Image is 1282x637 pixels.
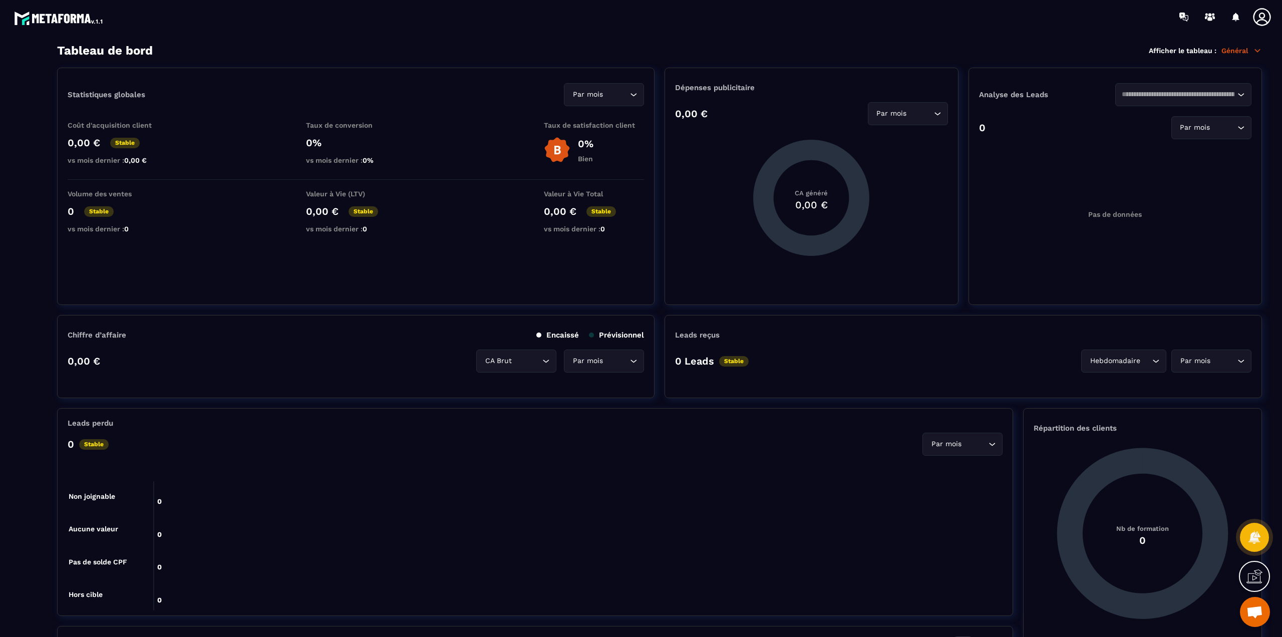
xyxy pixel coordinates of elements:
p: 0,00 € [544,205,576,217]
p: Stable [719,356,749,367]
p: 0 [68,205,74,217]
p: Valeur à Vie (LTV) [306,190,406,198]
div: Search for option [1171,350,1251,373]
span: 0 [600,225,605,233]
p: Taux de conversion [306,121,406,129]
img: logo [14,9,104,27]
div: Search for option [476,350,556,373]
p: 0% [578,138,593,150]
span: Par mois [570,356,605,367]
p: Général [1221,46,1262,55]
p: 0,00 € [306,205,339,217]
p: Dépenses publicitaire [675,83,947,92]
span: 0 [363,225,367,233]
span: Par mois [929,439,964,450]
h3: Tableau de bord [57,44,153,58]
tspan: Aucune valeur [69,525,118,533]
p: Valeur à Vie Total [544,190,644,198]
p: vs mois dernier : [544,225,644,233]
p: Répartition des clients [1034,424,1251,433]
span: 0% [363,156,374,164]
input: Search for option [605,356,627,367]
p: Statistiques globales [68,90,145,99]
input: Search for option [514,356,540,367]
p: Stable [110,138,140,148]
p: 0 Leads [675,355,714,367]
div: Search for option [868,102,948,125]
span: Par mois [1178,356,1212,367]
p: 0,00 € [675,108,708,120]
div: Search for option [1081,350,1166,373]
p: Coût d'acquisition client [68,121,168,129]
p: Chiffre d’affaire [68,331,126,340]
span: Par mois [570,89,605,100]
p: 0 [979,122,986,134]
p: Stable [349,206,378,217]
div: Search for option [1115,83,1251,106]
p: Stable [84,206,114,217]
p: vs mois dernier : [68,156,168,164]
div: Search for option [564,350,644,373]
p: Stable [79,439,109,450]
tspan: Non joignable [69,492,115,501]
input: Search for option [964,439,986,450]
span: CA Brut [483,356,514,367]
p: vs mois dernier : [306,225,406,233]
span: Hebdomadaire [1088,356,1142,367]
span: Par mois [1178,122,1212,133]
p: vs mois dernier : [68,225,168,233]
tspan: Hors cible [69,590,103,598]
p: 0,00 € [68,355,100,367]
span: Par mois [874,108,909,119]
input: Search for option [1122,89,1235,100]
p: Prévisionnel [589,331,644,340]
p: Bien [578,155,593,163]
p: Analyse des Leads [979,90,1115,99]
tspan: Pas de solde CPF [69,558,127,566]
p: Pas de données [1088,210,1142,218]
p: 0% [306,137,406,149]
p: Volume des ventes [68,190,168,198]
input: Search for option [605,89,627,100]
span: 0,00 € [124,156,147,164]
div: Search for option [1171,116,1251,139]
p: 0,00 € [68,137,100,149]
p: Taux de satisfaction client [544,121,644,129]
div: Search for option [564,83,644,106]
input: Search for option [909,108,931,119]
p: 0 [68,438,74,450]
p: Stable [586,206,616,217]
div: Search for option [922,433,1003,456]
input: Search for option [1142,356,1150,367]
span: 0 [124,225,129,233]
p: Leads perdu [68,419,113,428]
p: vs mois dernier : [306,156,406,164]
p: Encaissé [536,331,579,340]
p: Afficher le tableau : [1149,47,1216,55]
p: Leads reçus [675,331,720,340]
input: Search for option [1212,122,1235,133]
img: b-badge-o.b3b20ee6.svg [544,137,570,163]
input: Search for option [1212,356,1235,367]
div: Mở cuộc trò chuyện [1240,597,1270,627]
